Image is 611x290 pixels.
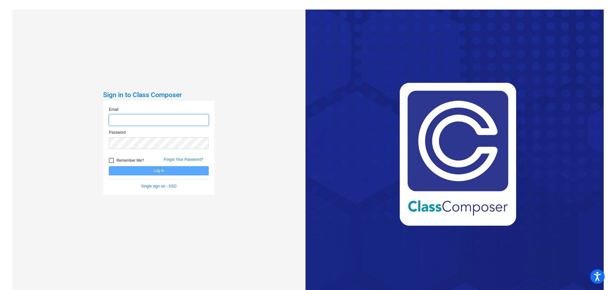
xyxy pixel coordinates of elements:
a: Forgot Your Password? [164,157,203,162]
label: Email [109,107,118,112]
button: Log In [109,166,209,175]
span: Remember Me? [116,157,144,164]
h3: Sign in to Class Composer [103,91,214,99]
a: Single sign on - SSO [141,184,177,188]
label: Password [109,130,126,135]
